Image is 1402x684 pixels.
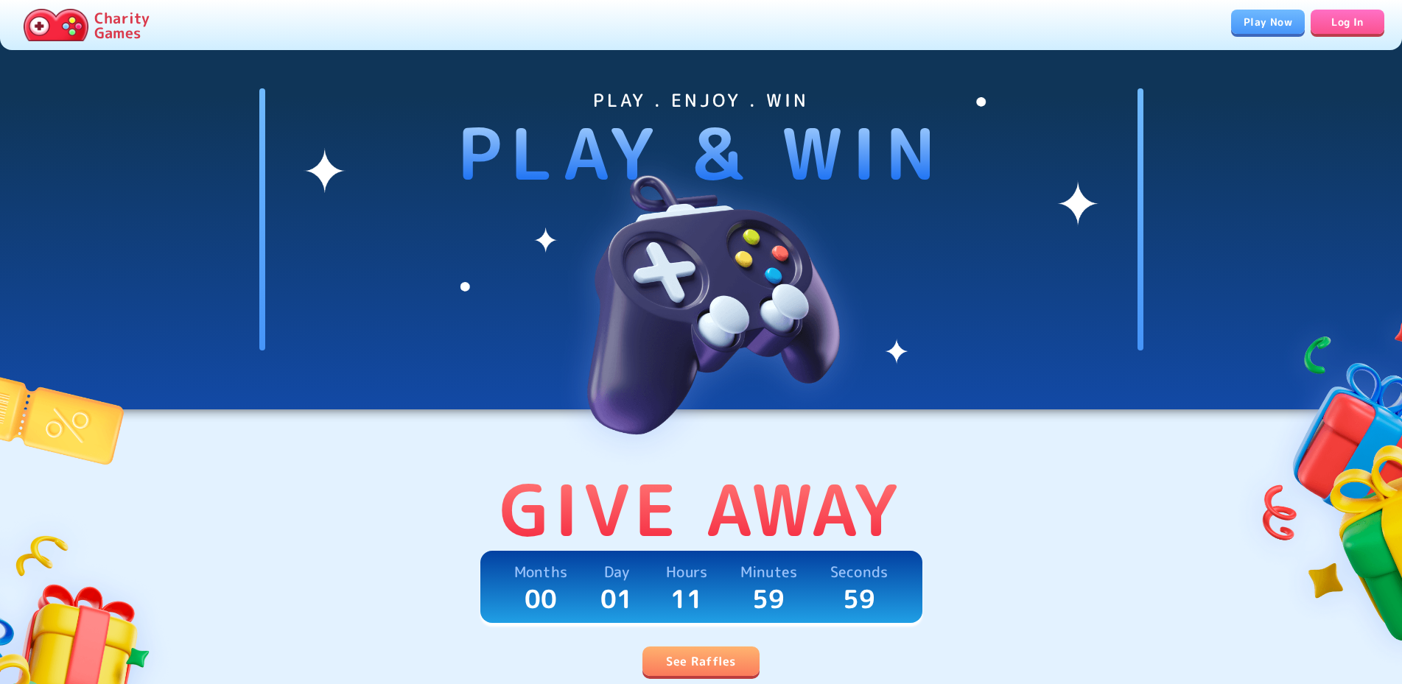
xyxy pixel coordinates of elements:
p: 59 [752,583,785,614]
a: Months00Day01Hours11Minutes59Seconds59 [480,551,922,623]
a: Log In [1311,10,1384,34]
p: 00 [525,583,558,614]
p: Seconds [830,560,888,583]
img: gifts [1230,283,1402,674]
p: 59 [843,583,876,614]
p: Months [514,560,567,583]
p: Minutes [740,560,797,583]
p: Day [604,560,628,583]
p: 11 [670,583,704,614]
p: Hours [666,560,707,583]
img: shines [304,88,1099,374]
a: Charity Games [18,6,155,44]
img: Charity.Games [24,9,88,41]
p: Give Away [500,468,902,551]
p: 01 [600,583,634,614]
img: hero-image [517,112,886,480]
a: See Raffles [642,646,759,676]
a: Play Now [1231,10,1305,34]
p: Charity Games [94,10,150,40]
